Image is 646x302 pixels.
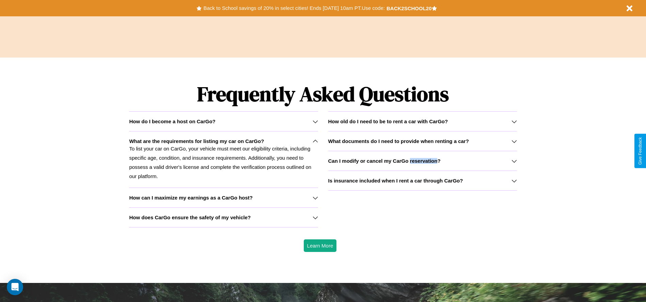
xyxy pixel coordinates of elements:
h3: How can I maximize my earnings as a CarGo host? [129,195,253,201]
div: Open Intercom Messenger [7,279,23,295]
h1: Frequently Asked Questions [129,77,517,111]
h3: What are the requirements for listing my car on CarGo? [129,138,264,144]
h3: How old do I need to be to rent a car with CarGo? [328,118,448,124]
p: To list your car on CarGo, your vehicle must meet our eligibility criteria, including specific ag... [129,144,318,181]
h3: How do I become a host on CarGo? [129,118,215,124]
h3: How does CarGo ensure the safety of my vehicle? [129,214,251,220]
b: BACK2SCHOOL20 [387,5,432,11]
button: Back to School savings of 20% in select cities! Ends [DATE] 10am PT.Use code: [202,3,386,13]
h3: Is insurance included when I rent a car through CarGo? [328,178,463,184]
h3: What documents do I need to provide when renting a car? [328,138,469,144]
h3: Can I modify or cancel my CarGo reservation? [328,158,441,164]
button: Learn More [304,239,337,252]
div: Give Feedback [638,137,643,165]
